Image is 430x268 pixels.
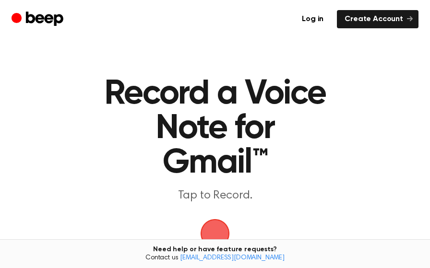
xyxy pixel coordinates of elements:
[104,188,326,204] p: Tap to Record.
[180,255,285,261] a: [EMAIL_ADDRESS][DOMAIN_NAME]
[12,10,66,29] a: Beep
[6,254,424,263] span: Contact us
[294,10,331,28] a: Log in
[104,77,326,180] h1: Record a Voice Note for Gmail™
[201,219,229,248] img: Beep Logo
[337,10,418,28] a: Create Account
